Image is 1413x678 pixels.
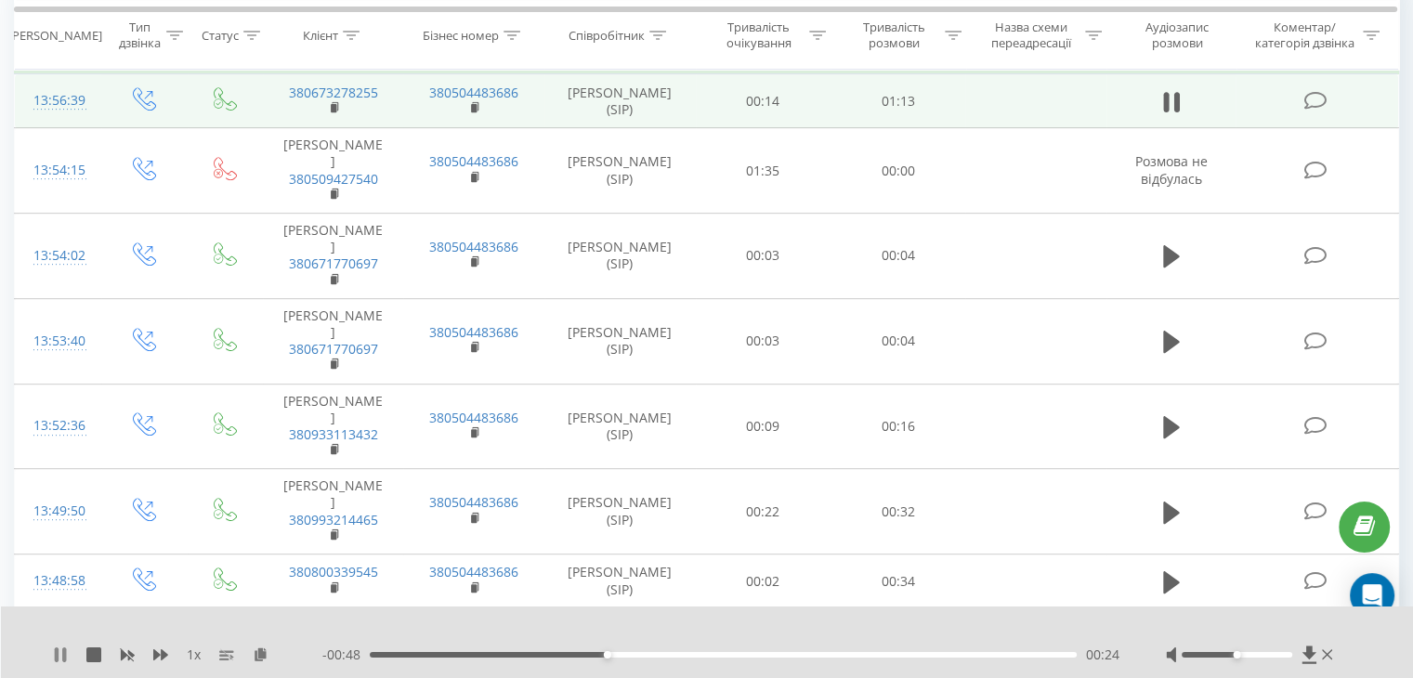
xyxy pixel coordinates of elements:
td: 01:35 [696,128,831,214]
div: 13:49:50 [33,493,83,529]
td: [PERSON_NAME] (SIP) [544,554,696,608]
td: 00:34 [831,554,965,608]
a: 380504483686 [429,323,518,341]
a: 380933113432 [289,425,378,443]
span: - 00:48 [322,645,370,664]
a: 380504483686 [429,409,518,426]
span: 1 x [187,645,201,664]
div: 13:52:36 [33,408,83,444]
td: 01:13 [831,74,965,128]
div: Статус [202,27,239,43]
td: 00:03 [696,298,831,384]
div: Тривалість розмови [847,20,940,51]
a: 380504483686 [429,493,518,511]
a: 380800339545 [289,563,378,580]
div: 13:48:58 [33,563,83,599]
div: 13:54:02 [33,238,83,274]
td: 00:14 [696,74,831,128]
a: 380671770697 [289,340,378,358]
td: [PERSON_NAME] (SIP) [544,128,696,214]
div: 13:54:15 [33,152,83,189]
a: 380504483686 [429,152,518,170]
td: 00:04 [831,214,965,299]
td: [PERSON_NAME] [263,469,403,554]
div: Accessibility label [1233,651,1240,658]
div: 13:53:40 [33,323,83,359]
div: Accessibility label [604,651,611,658]
div: Клієнт [303,27,338,43]
td: 00:04 [831,298,965,384]
td: [PERSON_NAME] (SIP) [544,298,696,384]
td: [PERSON_NAME] [263,214,403,299]
td: 00:16 [831,384,965,469]
div: Тип дзвінка [117,20,161,51]
a: 380504483686 [429,238,518,255]
div: Бізнес номер [423,27,499,43]
td: [PERSON_NAME] (SIP) [544,214,696,299]
a: 380504483686 [429,84,518,101]
td: 00:22 [696,469,831,554]
div: Співробітник [569,27,645,43]
td: [PERSON_NAME] (SIP) [544,384,696,469]
a: 380509427540 [289,170,378,188]
td: [PERSON_NAME] (SIP) [544,469,696,554]
span: 00:24 [1086,645,1119,664]
td: [PERSON_NAME] (SIP) [544,74,696,128]
div: 13:56:39 [33,83,83,119]
td: 00:03 [696,214,831,299]
a: 380504483686 [429,563,518,580]
td: 00:09 [696,384,831,469]
div: Назва схеми переадресації [983,20,1080,51]
div: Аудіозапис розмови [1123,20,1232,51]
td: 00:32 [831,469,965,554]
td: [PERSON_NAME] [263,298,403,384]
div: Тривалість очікування [713,20,805,51]
div: Open Intercom Messenger [1350,573,1394,618]
span: Розмова не відбулась [1135,152,1208,187]
td: [PERSON_NAME] [263,384,403,469]
div: Коментар/категорія дзвінка [1249,20,1358,51]
td: [PERSON_NAME] [263,128,403,214]
a: 380673278255 [289,84,378,101]
td: 00:02 [696,554,831,608]
td: 00:00 [831,128,965,214]
a: 380671770697 [289,254,378,272]
div: [PERSON_NAME] [8,27,102,43]
a: 380993214465 [289,511,378,528]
